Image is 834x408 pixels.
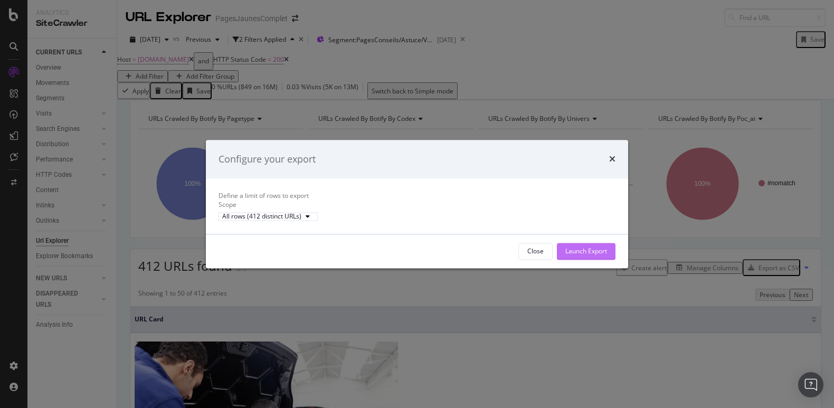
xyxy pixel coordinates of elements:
[219,192,615,201] div: Define a limit of rows to export
[527,246,544,255] div: Close
[518,243,553,260] button: Close
[557,243,615,260] button: Launch Export
[206,140,628,268] div: modal
[609,153,615,166] div: times
[222,214,301,220] div: All rows (412 distinct URLs)
[219,201,236,210] label: Scope
[219,213,318,221] button: All rows (412 distinct URLs)
[565,246,607,255] div: Launch Export
[798,372,823,397] div: Open Intercom Messenger
[219,153,316,166] div: Configure your export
